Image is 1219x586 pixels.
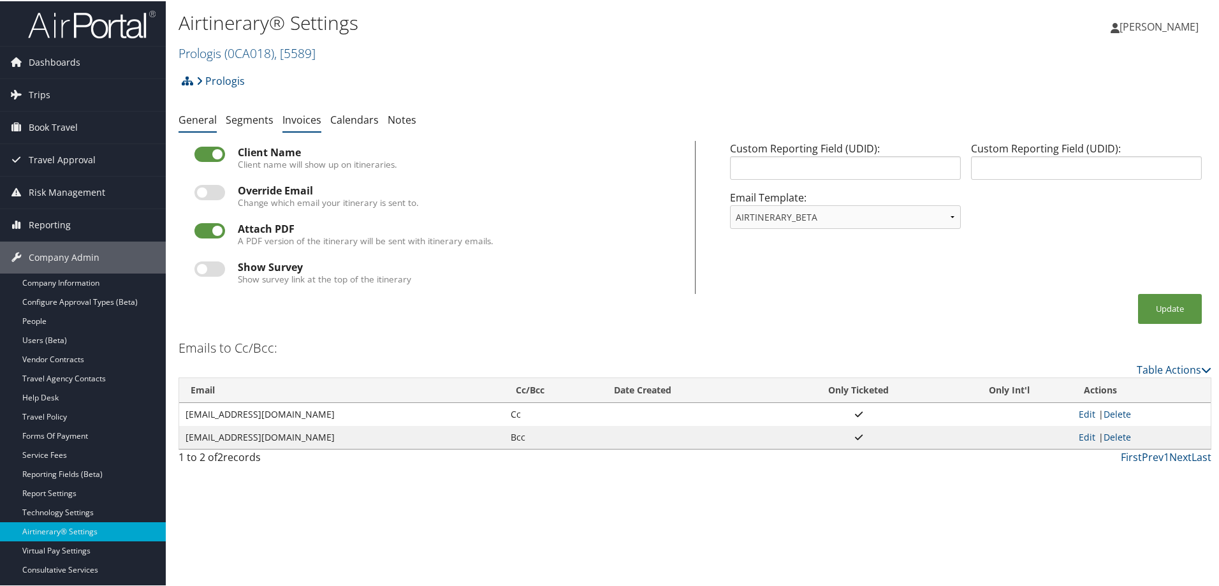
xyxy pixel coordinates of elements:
label: Client name will show up on itineraries. [238,157,397,170]
a: Invoices [282,112,321,126]
td: | [1072,425,1211,448]
span: Reporting [29,208,71,240]
a: Edit [1079,430,1095,442]
th: Date Created: activate to sort column ascending [602,377,771,402]
div: Client Name [238,145,679,157]
a: Segments [226,112,274,126]
button: Update [1138,293,1202,323]
span: Company Admin [29,240,99,272]
span: Book Travel [29,110,78,142]
h3: Emails to Cc/Bcc: [179,338,277,356]
span: , [ 5589 ] [274,43,316,61]
div: Override Email [238,184,679,195]
a: Edit [1079,407,1095,419]
a: 1 [1164,449,1169,463]
span: 2 [217,449,223,463]
label: Show survey link at the top of the itinerary [238,272,411,284]
label: A PDF version of the itinerary will be sent with itinerary emails. [238,233,493,246]
th: Cc/Bcc: activate to sort column ascending [504,377,602,402]
span: Trips [29,78,50,110]
a: Prologis [179,43,316,61]
a: Delete [1104,430,1131,442]
a: General [179,112,217,126]
div: Custom Reporting Field (UDID): [966,140,1207,189]
td: [EMAIL_ADDRESS][DOMAIN_NAME] [179,425,504,448]
a: Notes [388,112,416,126]
th: Only Int'l: activate to sort column ascending [946,377,1072,402]
th: Only Ticketed: activate to sort column ascending [771,377,946,402]
a: Next [1169,449,1192,463]
th: Email: activate to sort column ascending [179,377,504,402]
a: Last [1192,449,1211,463]
span: Risk Management [29,175,105,207]
div: 1 to 2 of records [179,448,429,470]
img: airportal-logo.png [28,8,156,38]
h1: Airtinerary® Settings [179,8,867,35]
th: Actions [1072,377,1211,402]
td: [EMAIL_ADDRESS][DOMAIN_NAME] [179,402,504,425]
span: [PERSON_NAME] [1120,18,1199,33]
a: Delete [1104,407,1131,419]
span: ( 0CA018 ) [224,43,274,61]
div: Email Template: [725,189,966,238]
a: First [1121,449,1142,463]
a: Calendars [330,112,379,126]
a: [PERSON_NAME] [1111,6,1211,45]
div: Custom Reporting Field (UDID): [725,140,966,189]
td: | [1072,402,1211,425]
a: Table Actions [1137,362,1211,376]
td: Bcc [504,425,602,448]
a: Prev [1142,449,1164,463]
label: Change which email your itinerary is sent to. [238,195,419,208]
td: Cc [504,402,602,425]
span: Dashboards [29,45,80,77]
span: Travel Approval [29,143,96,175]
a: Prologis [196,67,245,92]
div: Attach PDF [238,222,679,233]
div: Show Survey [238,260,679,272]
